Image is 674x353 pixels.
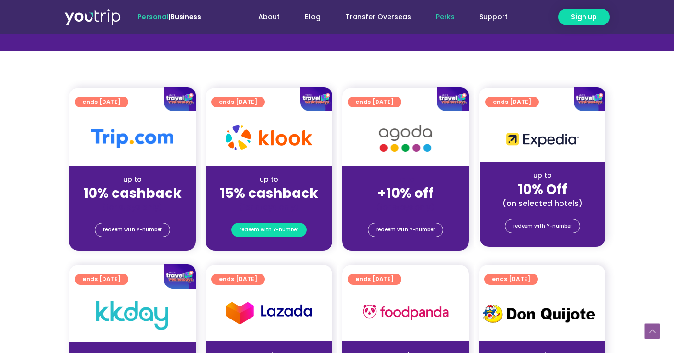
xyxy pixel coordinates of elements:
a: About [246,8,292,26]
strong: 15% cashback [220,184,318,203]
a: ends [DATE] [348,274,401,285]
span: up to [397,174,414,184]
a: redeem with Y-number [368,223,443,237]
a: Business [171,12,201,22]
span: redeem with Y-number [103,223,162,237]
div: (for stays only) [350,202,461,212]
a: Support [467,8,520,26]
a: ends [DATE] [484,274,538,285]
a: Perks [423,8,467,26]
a: ends [DATE] [211,274,265,285]
span: redeem with Y-number [240,223,298,237]
strong: 10% Off [518,180,567,199]
span: redeem with Y-number [513,219,572,233]
span: redeem with Y-number [376,223,435,237]
span: ends [DATE] [492,274,530,285]
a: redeem with Y-number [231,223,307,237]
div: up to [487,171,598,181]
a: redeem with Y-number [505,219,580,233]
nav: Menu [227,8,520,26]
span: ends [DATE] [355,274,394,285]
div: (for stays only) [213,202,325,212]
strong: +10% off [377,184,434,203]
div: (on selected hotels) [487,198,598,208]
div: up to [213,174,325,184]
div: (for stays only) [77,202,188,212]
a: Blog [292,8,333,26]
span: | [137,12,201,22]
a: Transfer Overseas [333,8,423,26]
a: redeem with Y-number [95,223,170,237]
span: Sign up [571,12,597,22]
span: Personal [137,12,169,22]
span: ends [DATE] [219,274,257,285]
strong: 10% cashback [83,184,182,203]
a: Sign up [558,9,610,25]
div: up to [77,174,188,184]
